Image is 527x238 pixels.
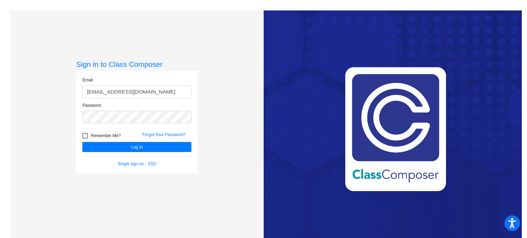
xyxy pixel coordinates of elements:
[82,102,101,109] label: Password
[76,60,198,69] h3: Sign in to Class Composer
[82,142,191,152] button: Log In
[82,77,93,83] label: Email
[118,161,156,166] a: Single sign on - SSO
[142,132,186,137] a: Forgot Your Password?
[91,132,121,140] span: Remember Me?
